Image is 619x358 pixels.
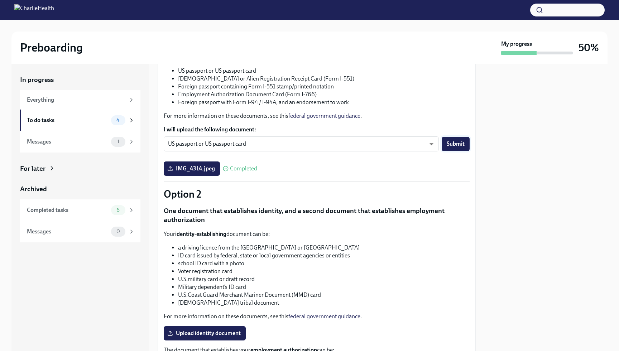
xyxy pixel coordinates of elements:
p: Your document can be: [164,230,470,238]
span: Completed [230,166,257,171]
div: Messages [27,138,108,146]
span: 4 [112,117,124,123]
div: Messages [27,228,108,236]
div: Completed tasks [27,206,108,214]
div: To do tasks [27,116,108,124]
li: US passport or US passport card [178,67,470,75]
h2: Preboarding [20,40,83,55]
li: Military dependent’s ID card [178,283,470,291]
div: For later [20,164,45,173]
span: 0 [112,229,124,234]
span: Submit [447,140,465,147]
a: For later [20,164,140,173]
strong: identity-establishing [175,231,226,237]
a: Completed tasks6 [20,199,140,221]
a: To do tasks4 [20,110,140,131]
li: Foreign passport containing Form I-551 stamp/printed notation [178,83,470,91]
strong: My progress [501,40,532,48]
li: Employment Authorization Document Card (Form I-766) [178,91,470,98]
p: For more information on these documents, see this . [164,313,470,320]
li: U.S.Coast Guard Merchant Mariner Document (MMD) card [178,291,470,299]
h3: 50% [579,41,599,54]
a: Messages0 [20,221,140,242]
div: US passport or US passport card [164,136,439,151]
span: 1 [113,139,124,144]
button: Submit [442,137,470,151]
span: Upload identity document [169,330,241,337]
p: One document that establishes identity, and a second document that establishes employment authori... [164,206,470,224]
label: IMG_4314.jpeg [164,161,220,176]
li: [DEMOGRAPHIC_DATA] or Alien Registration Receipt Card (Form I-551) [178,75,470,83]
li: U.S.military card or draft record [178,275,470,283]
p: For more information on these documents, see this . [164,112,470,120]
p: Option 2 [164,188,470,200]
span: IMG_4314.jpeg [169,165,215,172]
li: ID card issued by federal, state or local government agencies or entities [178,252,470,260]
li: Foreign passport with Form I-94 / I-94A, and an endorsement to work [178,98,470,106]
a: Archived [20,184,140,194]
a: federal government guidance [288,112,360,119]
strong: employment authorization [250,347,317,353]
li: [DEMOGRAPHIC_DATA] tribal document [178,299,470,307]
span: 6 [112,207,124,213]
a: Everything [20,90,140,110]
a: federal government guidance [288,313,360,320]
a: In progress [20,75,140,84]
li: a driving licence from the [GEOGRAPHIC_DATA] or [GEOGRAPHIC_DATA] [178,244,470,252]
div: Everything [27,96,125,104]
img: CharlieHealth [14,4,54,16]
label: Upload identity document [164,326,246,340]
li: school ID card with a photo [178,260,470,267]
li: Voter registration card [178,267,470,275]
label: I will upload the following document: [164,126,470,134]
p: The document that establishes your can be: [164,346,470,354]
a: Messages1 [20,131,140,153]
